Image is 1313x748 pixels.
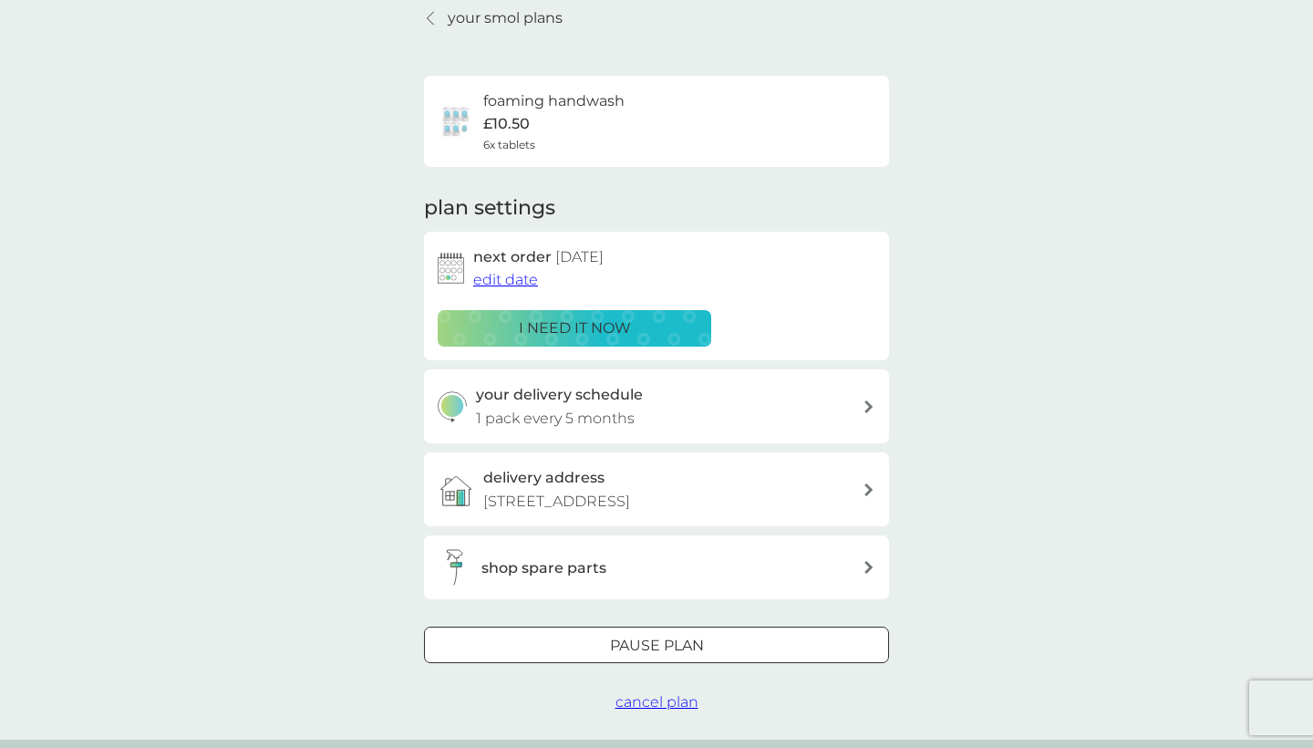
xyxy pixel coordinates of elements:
[424,452,889,526] a: delivery address[STREET_ADDRESS]
[424,535,889,599] button: shop spare parts
[483,466,605,490] h3: delivery address
[476,407,635,431] p: 1 pack every 5 months
[438,310,711,347] button: i need it now
[610,634,704,658] p: Pause plan
[481,556,606,580] h3: shop spare parts
[473,271,538,288] span: edit date
[615,691,698,714] button: cancel plan
[476,383,643,407] h3: your delivery schedule
[448,6,563,30] p: your smol plans
[615,693,698,711] span: cancel plan
[555,248,604,265] span: [DATE]
[519,317,631,340] p: i need it now
[424,369,889,443] button: your delivery schedule1 pack every 5 months
[483,89,625,113] h6: foaming handwash
[473,268,538,292] button: edit date
[483,490,630,514] p: [STREET_ADDRESS]
[438,103,474,140] img: foaming handwash
[483,112,530,136] p: £10.50
[424,194,555,223] h2: plan settings
[424,627,889,663] button: Pause plan
[473,245,604,269] h2: next order
[424,6,563,30] a: your smol plans
[483,136,535,153] span: 6x tablets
